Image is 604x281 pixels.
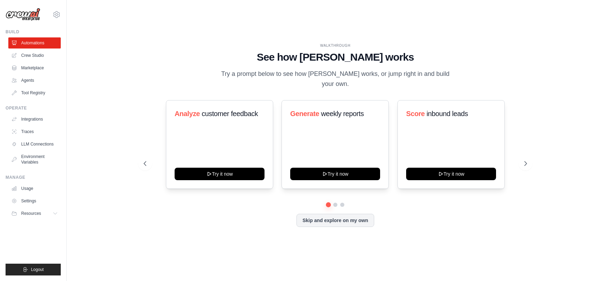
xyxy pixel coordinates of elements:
[321,110,364,117] span: weekly reports
[6,264,61,275] button: Logout
[296,214,374,227] button: Skip and explore on my own
[8,37,61,49] a: Automations
[175,168,265,180] button: Try it now
[8,62,61,73] a: Marketplace
[6,105,61,111] div: Operate
[175,110,200,117] span: Analyze
[8,114,61,125] a: Integrations
[406,110,425,117] span: Score
[290,168,380,180] button: Try it now
[144,43,527,48] div: WALKTHROUGH
[8,87,61,98] a: Tool Registry
[8,195,61,207] a: Settings
[8,139,61,150] a: LLM Connections
[406,168,496,180] button: Try it now
[8,50,61,61] a: Crew Studio
[8,126,61,137] a: Traces
[6,8,40,21] img: Logo
[6,175,61,180] div: Manage
[8,75,61,86] a: Agents
[202,110,258,117] span: customer feedback
[6,29,61,35] div: Build
[8,183,61,194] a: Usage
[144,51,527,63] h1: See how [PERSON_NAME] works
[21,211,41,216] span: Resources
[8,208,61,219] button: Resources
[31,267,44,272] span: Logout
[426,110,468,117] span: inbound leads
[219,69,452,89] p: Try a prompt below to see how [PERSON_NAME] works, or jump right in and build your own.
[8,151,61,168] a: Environment Variables
[290,110,319,117] span: Generate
